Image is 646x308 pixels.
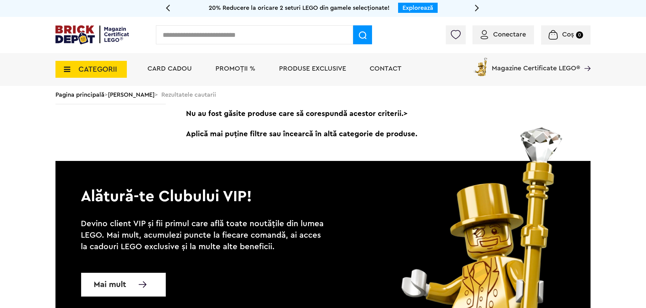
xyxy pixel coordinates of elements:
[562,31,574,38] span: Coș
[108,92,155,98] a: [PERSON_NAME]
[180,124,591,144] span: Aplică mai puține filtre sau încearcă în altă categorie de produse.
[215,65,255,72] a: PROMOȚII %
[279,65,346,72] a: Produse exclusive
[147,65,192,72] a: Card Cadou
[370,65,401,72] a: Contact
[492,56,580,72] span: Magazine Certificate LEGO®
[55,92,105,98] a: Pagina principală
[78,66,117,73] span: CATEGORII
[94,281,126,288] span: Mai mult
[81,218,328,253] p: Devino client VIP și fii primul care află toate noutățile din lumea LEGO. Mai mult, acumulezi pun...
[481,31,526,38] a: Conectare
[180,103,591,124] span: Nu au fost găsite produse care să corespundă acestor criterii.>
[493,31,526,38] span: Conectare
[55,86,591,103] div: > > Rezultatele cautarii
[81,273,166,297] a: Mai mult
[576,31,583,39] small: 0
[402,5,433,11] a: Explorează
[209,5,390,11] span: 20% Reducere la oricare 2 seturi LEGO din gamele selecționate!
[139,281,146,288] img: Mai multe informatii
[580,56,591,63] a: Magazine Certificate LEGO®
[55,161,591,207] p: Alătură-te Clubului VIP!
